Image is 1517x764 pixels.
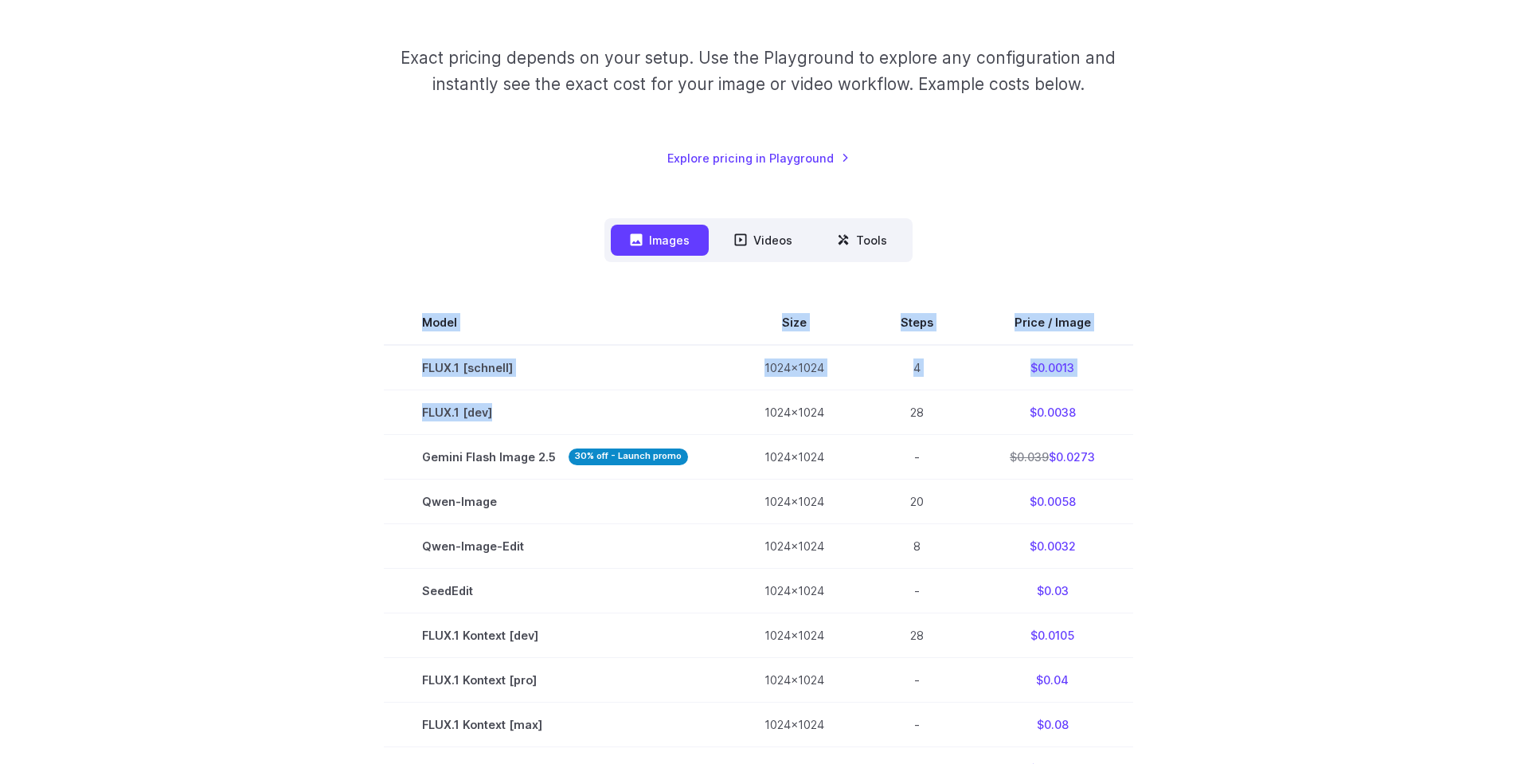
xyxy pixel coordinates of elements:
[384,613,726,658] td: FLUX.1 Kontext [dev]
[384,390,726,434] td: FLUX.1 [dev]
[862,569,972,613] td: -
[972,300,1133,345] th: Price / Image
[972,434,1133,479] td: $0.0273
[862,658,972,703] td: -
[972,345,1133,390] td: $0.0013
[384,300,726,345] th: Model
[667,149,850,167] a: Explore pricing in Playground
[972,390,1133,434] td: $0.0038
[726,569,862,613] td: 1024x1024
[862,523,972,568] td: 8
[862,345,972,390] td: 4
[384,345,726,390] td: FLUX.1 [schnell]
[862,479,972,523] td: 20
[384,703,726,747] td: FLUX.1 Kontext [max]
[384,658,726,703] td: FLUX.1 Kontext [pro]
[726,523,862,568] td: 1024x1024
[726,390,862,434] td: 1024x1024
[726,479,862,523] td: 1024x1024
[862,613,972,658] td: 28
[972,658,1133,703] td: $0.04
[972,703,1133,747] td: $0.08
[569,449,688,465] strong: 30% off - Launch promo
[726,658,862,703] td: 1024x1024
[726,703,862,747] td: 1024x1024
[862,703,972,747] td: -
[370,45,1146,98] p: Exact pricing depends on your setup. Use the Playground to explore any configuration and instantl...
[972,613,1133,658] td: $0.0105
[726,434,862,479] td: 1024x1024
[862,434,972,479] td: -
[422,448,688,466] span: Gemini Flash Image 2.5
[972,479,1133,523] td: $0.0058
[862,300,972,345] th: Steps
[1010,450,1049,464] s: $0.039
[726,300,862,345] th: Size
[972,523,1133,568] td: $0.0032
[726,345,862,390] td: 1024x1024
[972,569,1133,613] td: $0.03
[818,225,906,256] button: Tools
[611,225,709,256] button: Images
[384,523,726,568] td: Qwen-Image-Edit
[384,479,726,523] td: Qwen-Image
[726,613,862,658] td: 1024x1024
[862,390,972,434] td: 28
[715,225,811,256] button: Videos
[384,569,726,613] td: SeedEdit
